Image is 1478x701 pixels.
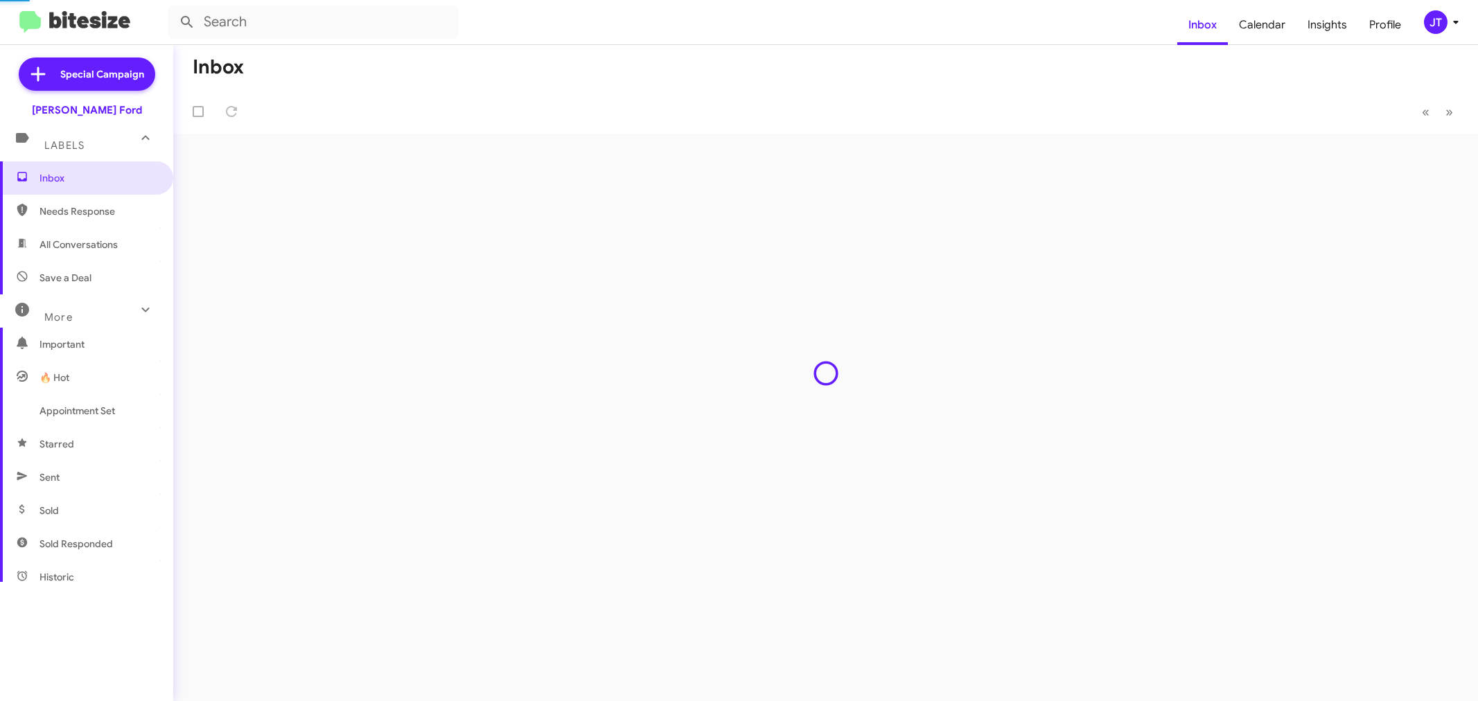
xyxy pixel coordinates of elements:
span: Needs Response [39,204,157,218]
span: » [1445,103,1453,121]
span: Sent [39,470,60,484]
span: Sold Responded [39,537,113,551]
a: Insights [1296,5,1358,45]
a: Inbox [1177,5,1228,45]
span: All Conversations [39,238,118,251]
span: Historic [39,570,74,584]
span: 🔥 Hot [39,371,69,384]
a: Profile [1358,5,1412,45]
div: JT [1424,10,1448,34]
span: Sold [39,504,59,517]
button: JT [1412,10,1463,34]
a: Special Campaign [19,57,155,91]
span: Special Campaign [60,67,144,81]
span: Inbox [39,171,157,185]
button: Next [1437,98,1461,126]
div: [PERSON_NAME] Ford [32,103,142,117]
nav: Page navigation example [1414,98,1461,126]
span: « [1422,103,1429,121]
span: Starred [39,437,74,451]
h1: Inbox [193,56,244,78]
span: Save a Deal [39,271,91,285]
span: Appointment Set [39,404,115,418]
span: More [44,311,73,323]
a: Calendar [1228,5,1296,45]
span: Important [39,337,157,351]
input: Search [168,6,459,39]
span: Labels [44,139,85,152]
button: Previous [1414,98,1438,126]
